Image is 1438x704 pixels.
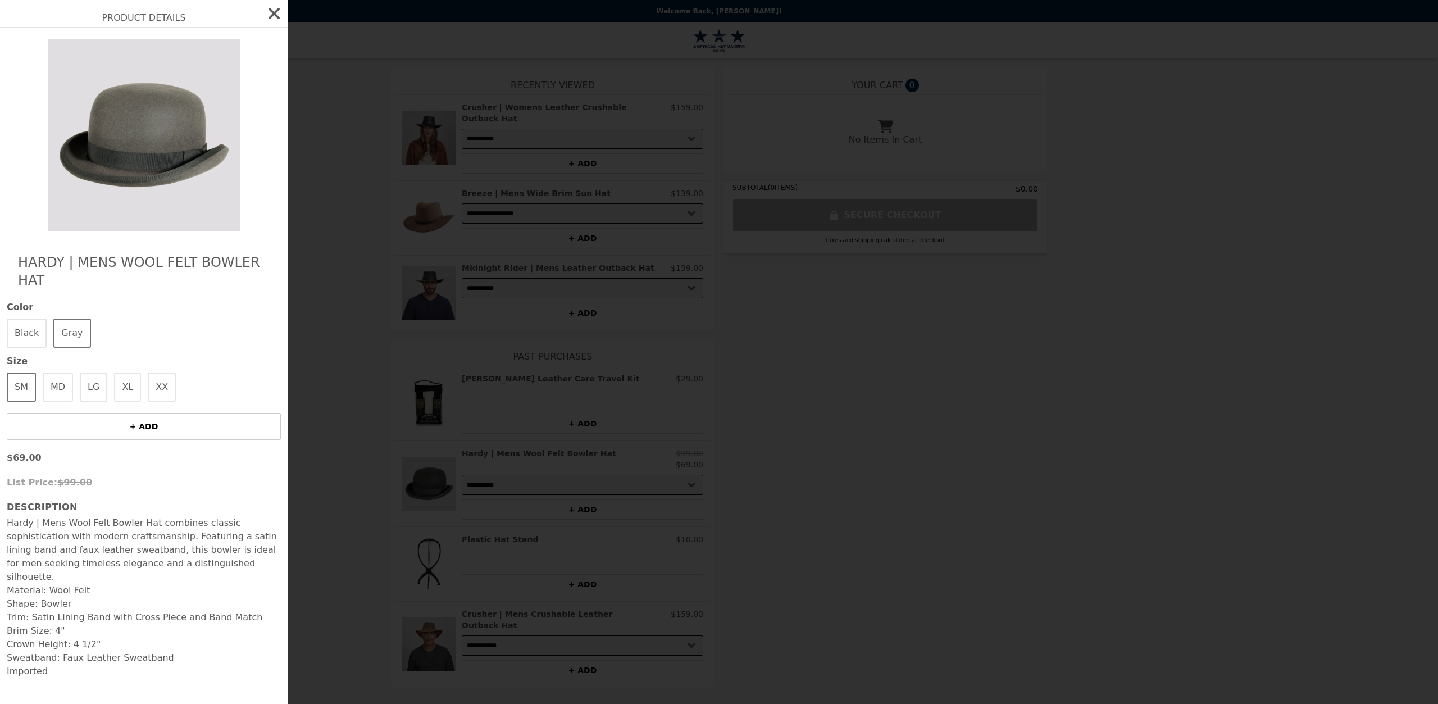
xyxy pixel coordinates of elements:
span: Size [7,355,281,368]
img: Gray / SM [41,39,247,231]
li: Crown Height: 4 1/2" [7,638,281,651]
li: Sweatband: Faux Leather Sweatband [7,651,281,665]
li: Brim Size: 4" [7,624,281,638]
span: Color [7,301,281,314]
span: $99.00 [57,477,92,488]
button: LG [80,373,107,402]
li: Material: Wool Felt [7,584,281,597]
button: XX [148,373,176,402]
button: MD [43,373,73,402]
li: Imported [7,665,281,678]
li: Trim: Satin Lining Band with Cross Piece and Band Match [7,611,281,624]
h2: Hardy | Mens Wool Felt Bowler Hat [18,253,270,289]
p: List Price: [7,476,281,489]
button: + ADD [7,413,281,440]
li: Shape: Bowler [7,597,281,611]
button: Black [7,319,47,348]
h3: Description [7,501,281,514]
button: Gray [53,319,90,348]
button: XL [114,373,141,402]
p: Hardy | Mens Wool Felt Bowler Hat combines classic sophistication with modern craftsmanship. Feat... [7,516,281,584]
button: SM [7,373,36,402]
p: $69.00 [7,451,281,465]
